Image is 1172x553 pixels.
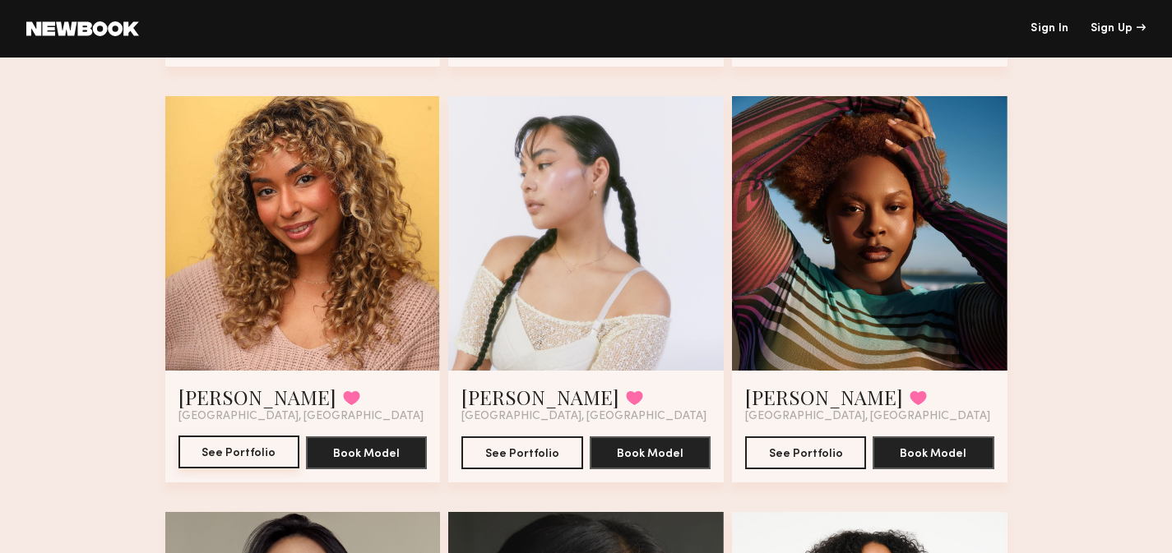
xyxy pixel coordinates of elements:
[745,436,866,469] button: See Portfolio
[178,436,299,469] a: See Portfolio
[306,436,427,469] button: Book Model
[461,436,582,469] button: See Portfolio
[873,445,994,459] a: Book Model
[306,445,427,459] a: Book Model
[1091,23,1146,35] div: Sign Up
[178,384,336,410] a: [PERSON_NAME]
[873,436,994,469] button: Book Model
[590,436,711,469] button: Book Model
[178,435,299,468] button: See Portfolio
[590,445,711,459] a: Book Model
[461,384,619,410] a: [PERSON_NAME]
[1031,23,1068,35] a: Sign In
[745,384,903,410] a: [PERSON_NAME]
[461,410,706,423] span: [GEOGRAPHIC_DATA], [GEOGRAPHIC_DATA]
[178,410,424,423] span: [GEOGRAPHIC_DATA], [GEOGRAPHIC_DATA]
[745,410,990,423] span: [GEOGRAPHIC_DATA], [GEOGRAPHIC_DATA]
